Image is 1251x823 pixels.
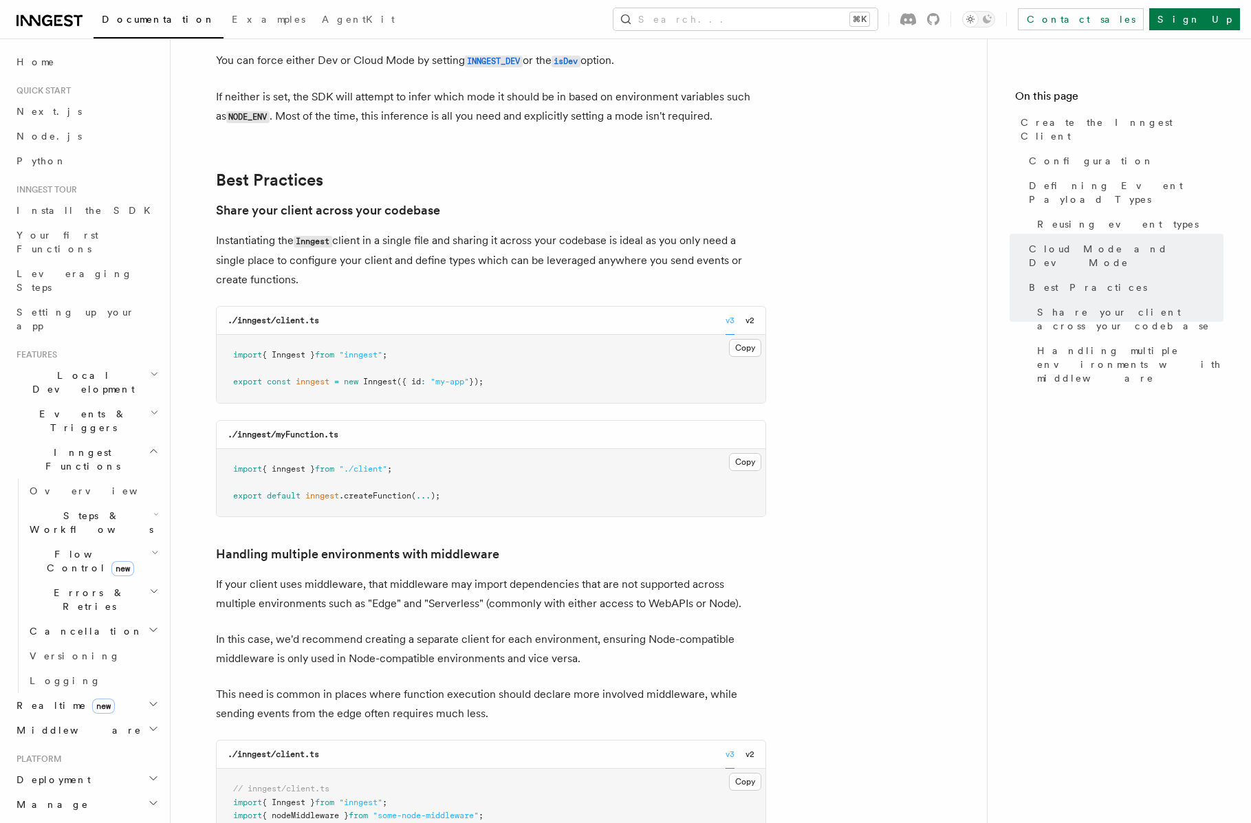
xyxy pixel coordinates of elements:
span: Node.js [17,131,82,142]
code: INNGEST_DEV [465,56,523,67]
button: Local Development [11,363,162,402]
span: Inngest Functions [11,446,149,473]
a: Node.js [11,124,162,149]
span: Reusing event types [1037,217,1199,231]
span: { nodeMiddleware } [262,811,349,820]
span: inngest [296,377,329,386]
span: Middleware [11,723,142,737]
button: Middleware [11,718,162,743]
code: isDev [552,56,580,67]
a: Create the Inngest Client [1015,110,1223,149]
span: "some-node-middleware" [373,811,479,820]
span: new [344,377,358,386]
p: If your client uses middleware, that middleware may import dependencies that are not supported ac... [216,575,766,613]
a: Reusing event types [1032,212,1223,237]
span: Next.js [17,106,82,117]
span: import [233,350,262,360]
span: { Inngest } [262,350,315,360]
span: import [233,811,262,820]
button: v2 [746,740,754,769]
button: v2 [746,307,754,335]
span: Realtime [11,699,115,712]
span: Configuration [1029,154,1154,168]
span: from [315,350,334,360]
span: Home [17,55,55,69]
span: Handling multiple environments with middleware [1037,344,1223,385]
span: Install the SDK [17,205,159,216]
span: Local Development [11,369,150,396]
span: Your first Functions [17,230,98,254]
p: In this case, we'd recommend creating a separate client for each environment, ensuring Node-compa... [216,630,766,668]
span: Manage [11,798,89,811]
a: Next.js [11,99,162,124]
a: Leveraging Steps [11,261,162,300]
button: Errors & Retries [24,580,162,619]
button: v3 [726,307,735,335]
span: ; [479,811,483,820]
p: This need is common in places where function execution should declare more involved middleware, w... [216,685,766,723]
a: Setting up your app [11,300,162,338]
span: const [267,377,291,386]
a: Best Practices [216,171,323,190]
span: ( [411,491,416,501]
span: "inngest" [339,798,382,807]
span: Python [17,155,67,166]
a: Examples [224,4,314,37]
span: Leveraging Steps [17,268,133,293]
p: You can force either Dev or Cloud Mode by setting or the option. [216,51,766,71]
span: = [334,377,339,386]
code: ./inngest/myFunction.ts [228,430,338,439]
a: Share your client across your codebase [216,201,440,220]
kbd: ⌘K [850,12,869,26]
span: Setting up your app [17,307,135,331]
span: Flow Control [24,547,151,575]
span: import [233,464,262,474]
span: ({ id [397,377,421,386]
span: Quick start [11,85,71,96]
h4: On this page [1015,88,1223,110]
span: new [92,699,115,714]
code: ./inngest/client.ts [228,749,319,759]
code: ./inngest/client.ts [228,316,319,325]
a: Best Practices [1023,275,1223,300]
span: export [233,491,262,501]
span: : [421,377,426,386]
span: Versioning [30,650,120,661]
button: Toggle dark mode [962,11,995,28]
span: from [315,464,334,474]
span: Features [11,349,57,360]
span: .createFunction [339,491,411,501]
a: Sign Up [1149,8,1240,30]
a: Home [11,50,162,74]
span: Inngest [363,377,397,386]
a: Cloud Mode and Dev Mode [1023,237,1223,275]
button: Search...⌘K [613,8,878,30]
a: Defining Event Payload Types [1023,173,1223,212]
a: Handling multiple environments with middleware [1032,338,1223,391]
a: Versioning [24,644,162,668]
span: Logging [30,675,101,686]
span: Create the Inngest Client [1021,116,1223,143]
button: Copy [729,453,761,471]
span: Deployment [11,773,91,787]
a: Install the SDK [11,198,162,223]
span: Steps & Workflows [24,509,153,536]
a: Overview [24,479,162,503]
button: Flow Controlnew [24,542,162,580]
a: AgentKit [314,4,403,37]
span: Errors & Retries [24,586,149,613]
button: Copy [729,773,761,791]
span: import [233,798,262,807]
span: Events & Triggers [11,407,150,435]
span: export [233,377,262,386]
a: INNGEST_DEV [465,54,523,67]
a: Your first Functions [11,223,162,261]
a: Contact sales [1018,8,1144,30]
span: "my-app" [431,377,469,386]
button: Manage [11,792,162,817]
span: Share your client across your codebase [1037,305,1223,333]
span: new [111,561,134,576]
span: Documentation [102,14,215,25]
span: ; [387,464,392,474]
a: isDev [552,54,580,67]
